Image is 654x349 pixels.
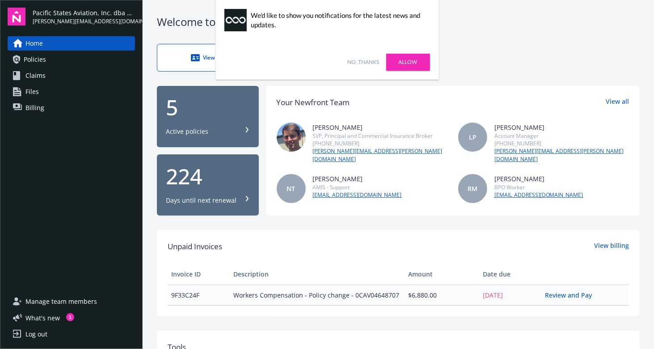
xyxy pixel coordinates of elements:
[494,183,583,191] div: BPO Worker
[157,14,640,30] div: Welcome to Navigator
[313,191,402,199] a: [EMAIL_ADDRESS][DOMAIN_NAME]
[545,291,599,299] a: Review and Pay
[168,285,230,306] td: 9F33C24F
[168,264,230,285] th: Invoice ID
[8,85,135,99] a: Files
[348,58,380,66] a: No, thanks
[166,127,208,136] div: Active policies
[166,166,250,187] div: 224
[469,132,477,142] span: LP
[24,52,46,67] span: Policies
[313,140,447,147] div: [PHONE_NUMBER]
[25,101,44,115] span: Billing
[8,68,135,83] a: Claims
[313,147,447,163] a: [PERSON_NAME][EMAIL_ADDRESS][PERSON_NAME][DOMAIN_NAME]
[494,174,583,183] div: [PERSON_NAME]
[8,36,135,51] a: Home
[313,183,402,191] div: AMIS - Support
[8,313,74,323] button: What's new1
[157,154,259,216] button: 224Days until next renewal
[166,97,250,118] div: 5
[313,132,447,140] div: SVP, Principal and Commercial Insurance Broker
[494,147,629,163] a: [PERSON_NAME][EMAIL_ADDRESS][PERSON_NAME][DOMAIN_NAME]
[251,11,426,30] div: We'd like to show you notifications for the latest news and updates.
[386,54,430,71] a: Allow
[494,191,583,199] a: [EMAIL_ADDRESS][DOMAIN_NAME]
[233,290,401,300] span: Workers Compensation - Policy change - 0CAV04648707
[25,68,46,83] span: Claims
[166,196,236,205] div: Days until next renewal
[25,327,47,341] div: Log out
[8,294,135,309] a: Manage team members
[25,313,60,323] span: What ' s new
[494,140,629,147] div: [PHONE_NUMBER]
[8,8,25,26] img: navigator-logo.svg
[33,8,135,17] span: Pacific States Aviation, Inc. dba PSA
[313,174,402,183] div: [PERSON_NAME]
[405,264,479,285] th: Amount
[157,44,272,72] a: View auto IDs
[313,123,447,132] div: [PERSON_NAME]
[468,184,477,193] span: RM
[277,123,306,152] img: photo
[606,97,629,108] a: View all
[25,36,43,51] span: Home
[287,184,295,193] span: NT
[25,294,97,309] span: Manage team members
[33,17,135,26] span: [PERSON_NAME][EMAIL_ADDRESS][DOMAIN_NAME]
[25,85,39,99] span: Files
[8,52,135,67] a: Policies
[168,241,222,252] span: Unpaid Invoices
[594,241,629,252] a: View billing
[157,86,259,147] button: 5Active policies
[66,313,74,321] div: 1
[494,123,629,132] div: [PERSON_NAME]
[33,8,135,26] button: Pacific States Aviation, Inc. dba PSA[PERSON_NAME][EMAIL_ADDRESS][DOMAIN_NAME]
[277,97,350,108] div: Your Newfront Team
[494,132,629,140] div: Account Manager
[479,264,541,285] th: Date due
[479,285,541,306] td: [DATE]
[175,53,254,62] div: View auto IDs
[405,285,479,306] td: $6,880.00
[8,101,135,115] a: Billing
[230,264,404,285] th: Description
